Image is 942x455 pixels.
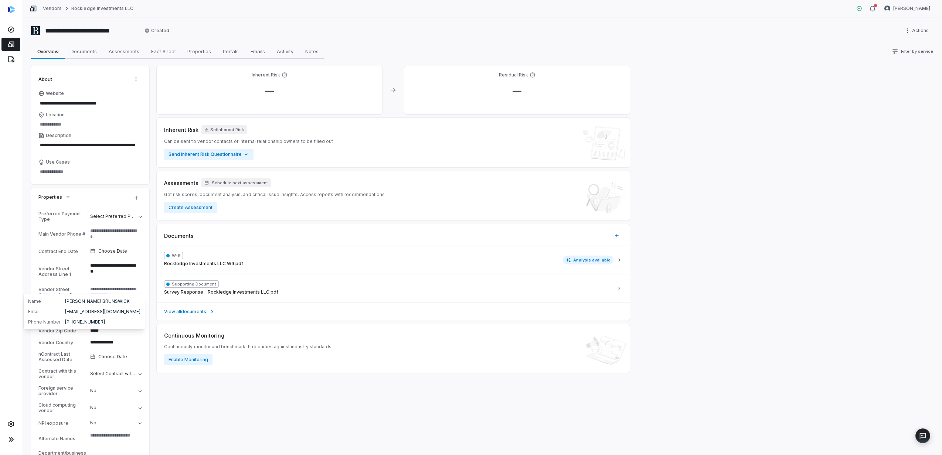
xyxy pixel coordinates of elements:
[164,138,333,144] span: Can be sent to vendor contacts or internal relationship owners to be filled out
[38,119,142,130] input: Location
[248,47,268,56] span: Emails
[164,202,217,213] button: Create Assessment
[157,246,630,274] button: W-9Rockledge Investments LLC W9.pdfAnalysis available
[157,274,630,302] button: Supporting DocumentSurvey Response - Rockledge Investments LLC.pdf
[38,340,87,345] div: Vendor Country
[38,287,87,298] div: Vendor Street Address Line 2
[902,25,933,36] button: More actions
[201,125,247,134] button: SetInherent Risk
[46,133,71,138] span: Description
[38,249,87,254] div: Contract End Date
[164,309,206,315] span: View all documents
[164,332,224,339] span: Continuous Monitoring
[507,85,527,96] span: —
[880,3,935,14] button: Brian Anderson avatar[PERSON_NAME]
[164,354,212,365] button: Enable Monitoring
[259,85,280,96] span: —
[38,140,142,156] textarea: Description
[46,112,65,118] span: Location
[87,349,145,365] button: Choose Date
[499,72,528,78] h4: Residual Risk
[220,47,242,56] span: Portals
[38,351,87,362] div: nContract Last Assessed Date
[164,280,219,288] span: Supporting Document
[34,47,62,56] span: Overview
[563,256,614,264] span: Analysis available
[130,73,142,85] button: Actions
[38,420,87,426] div: NPI exposure
[65,309,140,315] dd: [EMAIL_ADDRESS][DOMAIN_NAME]
[38,436,87,441] div: Alternate Names
[28,309,61,315] dt: Email
[43,6,62,11] a: Vendors
[38,328,87,333] div: Vendor Zip Code
[38,266,87,277] div: Vendor Street Address Line 1
[68,47,100,56] span: Documents
[164,289,278,295] span: Survey Response - Rockledge Investments LLC.pdf
[38,194,62,200] span: Properties
[38,211,87,222] div: Preferred Payment Type
[71,6,133,11] a: Rockledge Investments LLC
[38,167,142,177] textarea: Use Cases
[144,28,169,34] span: Created
[893,6,930,11] span: [PERSON_NAME]
[164,179,198,187] span: Assessments
[148,47,179,56] span: Fact Sheet
[65,319,140,325] dd: [PHONE_NUMBER]
[164,126,198,134] span: Inherent Risk
[106,47,142,56] span: Assessments
[28,298,61,304] dt: Name
[98,354,127,360] span: Choose Date
[201,178,271,187] button: Schedule next assessment
[164,344,331,350] span: Continuously monitor and benchmark third parties against industry standards
[164,149,254,160] button: Send Inherent Risk Questionnaire
[157,302,630,321] a: View alldocuments
[98,248,127,254] span: Choose Date
[38,98,129,109] input: Website
[46,90,64,96] span: Website
[38,402,87,413] div: Cloud computing vendor
[164,252,183,259] span: W-9
[164,232,194,240] span: Documents
[8,6,15,13] img: svg%3e
[274,47,296,56] span: Activity
[184,47,214,56] span: Properties
[38,76,52,82] span: About
[38,385,87,396] div: Foreign service provider
[87,243,145,259] button: Choose Date
[46,159,70,165] span: Use Cases
[252,72,280,78] h4: Inherent Risk
[65,298,140,304] dd: [PERSON_NAME] BRUNSWICK
[36,190,73,203] button: Properties
[28,319,61,325] dt: Phone Number
[38,368,87,379] div: Contract with this vendor
[164,192,385,198] span: Get risk scores, document analysis, and critical issue insights. Access reports with recommendations
[884,6,890,11] img: Brian Anderson avatar
[38,231,87,237] div: Main Vendor Phone #
[212,180,268,186] span: Schedule next assessment
[164,261,243,267] span: Rockledge Investments LLC W9.pdf
[890,45,935,58] button: Filter by service
[302,47,322,56] span: Notes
